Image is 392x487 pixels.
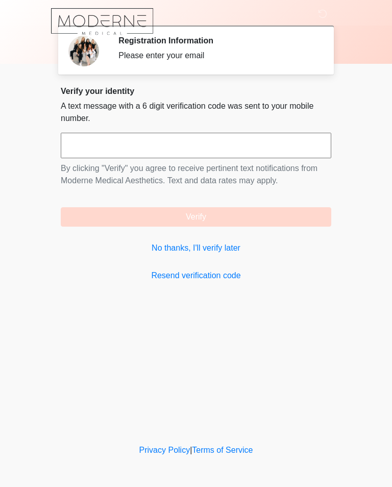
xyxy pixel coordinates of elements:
img: Agent Avatar [68,36,99,66]
button: Verify [61,207,331,227]
a: Privacy Policy [139,446,190,454]
a: Terms of Service [192,446,253,454]
a: No thanks, I'll verify later [61,242,331,254]
a: Resend verification code [61,270,331,282]
div: Please enter your email [118,50,316,62]
h2: Verify your identity [61,86,331,96]
a: | [190,446,192,454]
p: By clicking "Verify" you agree to receive pertinent text notifications from Moderne Medical Aesth... [61,162,331,187]
img: Moderne Medical Aesthetics Logo [51,8,154,36]
p: A text message with a 6 digit verification code was sent to your mobile number. [61,100,331,125]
